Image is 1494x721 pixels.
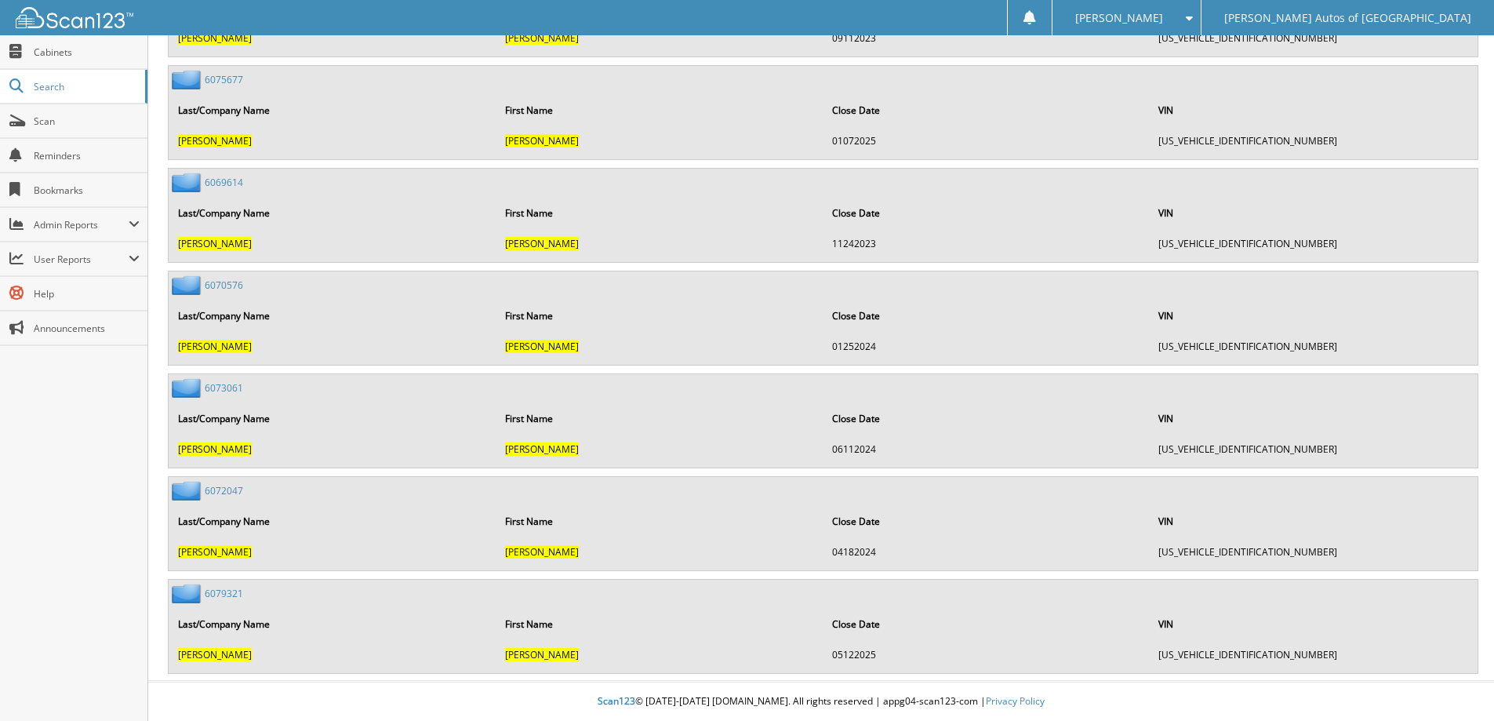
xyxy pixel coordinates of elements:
span: [PERSON_NAME] [178,134,252,147]
th: VIN [1150,608,1476,640]
td: 09112023 [824,25,1150,51]
span: User Reports [34,253,129,266]
th: Close Date [824,608,1150,640]
th: VIN [1150,197,1476,229]
div: © [DATE]-[DATE] [DOMAIN_NAME]. All rights reserved | appg04-scan123-com | [148,683,1494,721]
span: [PERSON_NAME] [178,237,252,250]
th: Last/Company Name [170,402,496,435]
a: 6079321 [205,587,243,600]
span: Scan123 [598,694,635,708]
span: [PERSON_NAME] [505,545,579,559]
th: Last/Company Name [170,608,496,640]
span: [PERSON_NAME] [505,442,579,456]
iframe: Chat Widget [1416,646,1494,721]
img: folder2.png [172,584,205,603]
span: [PERSON_NAME] [505,648,579,661]
th: Close Date [824,300,1150,332]
span: [PERSON_NAME] [178,31,252,45]
td: 11242023 [824,231,1150,257]
span: [PERSON_NAME] [1075,13,1163,23]
span: [PERSON_NAME] [505,340,579,353]
td: 05122025 [824,642,1150,668]
td: [US_VEHICLE_IDENTIFICATION_NUMBER] [1150,436,1476,462]
td: 01072025 [824,128,1150,154]
span: [PERSON_NAME] [178,545,252,559]
span: Bookmarks [34,184,140,197]
td: 01252024 [824,333,1150,359]
span: [PERSON_NAME] [178,442,252,456]
th: VIN [1150,300,1476,332]
td: [US_VEHICLE_IDENTIFICATION_NUMBER] [1150,128,1476,154]
td: [US_VEHICLE_IDENTIFICATION_NUMBER] [1150,231,1476,257]
span: [PERSON_NAME] [178,648,252,661]
th: VIN [1150,505,1476,537]
th: First Name [497,402,823,435]
span: [PERSON_NAME] [505,31,579,45]
th: First Name [497,94,823,126]
th: First Name [497,197,823,229]
img: folder2.png [172,378,205,398]
td: 06112024 [824,436,1150,462]
th: Close Date [824,197,1150,229]
span: Help [34,287,140,300]
td: [US_VEHICLE_IDENTIFICATION_NUMBER] [1150,333,1476,359]
span: [PERSON_NAME] [178,340,252,353]
span: Search [34,80,137,93]
img: folder2.png [172,173,205,192]
th: Close Date [824,505,1150,537]
td: 04182024 [824,539,1150,565]
th: Close Date [824,402,1150,435]
th: Last/Company Name [170,300,496,332]
span: Reminders [34,149,140,162]
th: Last/Company Name [170,197,496,229]
a: 6070576 [205,279,243,292]
span: Admin Reports [34,218,129,231]
th: First Name [497,300,823,332]
img: scan123-logo-white.svg [16,7,133,28]
th: VIN [1150,402,1476,435]
a: 6073061 [205,381,243,395]
span: Cabinets [34,46,140,59]
a: 6072047 [205,484,243,497]
td: [US_VEHICLE_IDENTIFICATION_NUMBER] [1150,25,1476,51]
span: [PERSON_NAME] Autos of [GEOGRAPHIC_DATA] [1224,13,1471,23]
th: First Name [497,505,823,537]
td: [US_VEHICLE_IDENTIFICATION_NUMBER] [1150,642,1476,668]
span: Scan [34,115,140,128]
th: VIN [1150,94,1476,126]
span: [PERSON_NAME] [505,134,579,147]
img: folder2.png [172,275,205,295]
img: folder2.png [172,70,205,89]
th: Last/Company Name [170,94,496,126]
th: Close Date [824,94,1150,126]
img: folder2.png [172,481,205,501]
th: First Name [497,608,823,640]
a: Privacy Policy [986,694,1045,708]
th: Last/Company Name [170,505,496,537]
span: Announcements [34,322,140,335]
a: 6069614 [205,176,243,189]
a: 6075677 [205,73,243,86]
td: [US_VEHICLE_IDENTIFICATION_NUMBER] [1150,539,1476,565]
span: [PERSON_NAME] [505,237,579,250]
